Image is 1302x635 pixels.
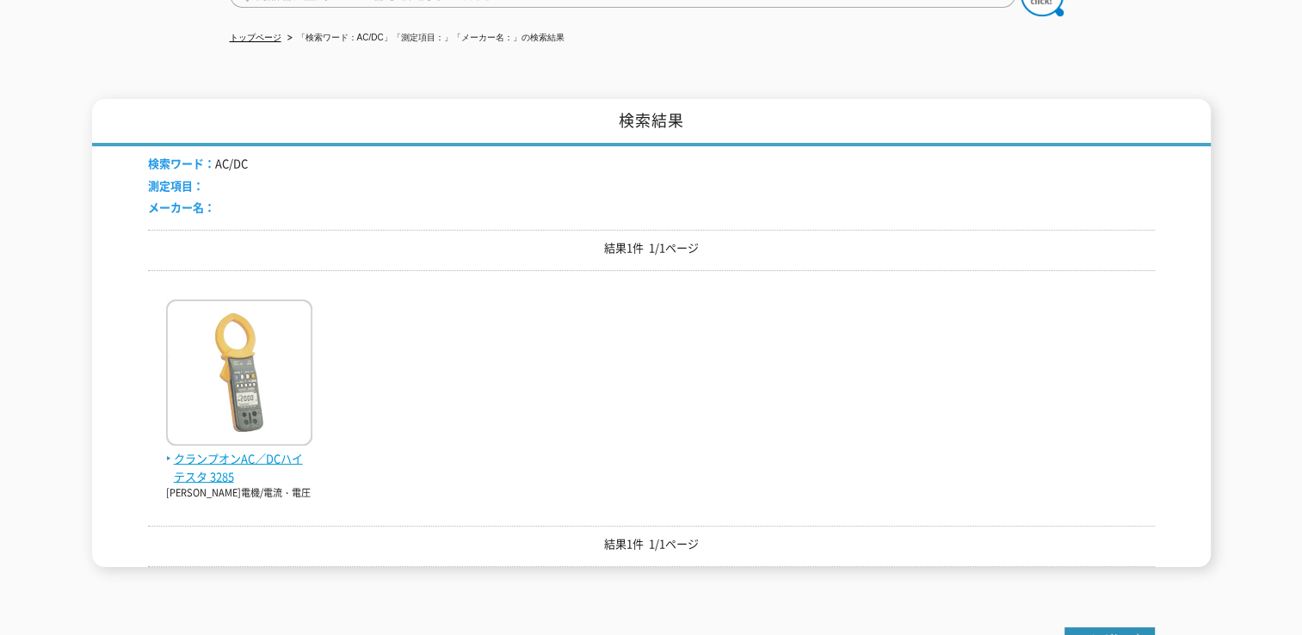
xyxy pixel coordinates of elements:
p: 結果1件 1/1ページ [148,239,1155,257]
span: クランプオンAC／DCハイテスタ 3285 [166,450,312,486]
p: [PERSON_NAME]電機/電流・電圧 [166,486,312,501]
a: クランプオンAC／DCハイテスタ 3285 [166,432,312,485]
span: メーカー名： [148,199,215,215]
p: 結果1件 1/1ページ [148,535,1155,553]
span: 測定項目： [148,177,204,194]
h1: 検索結果 [92,99,1211,146]
a: トップページ [230,33,281,42]
span: 検索ワード： [148,155,215,171]
li: 「検索ワード：AC/DC」「測定項目：」「メーカー名：」の検索結果 [284,29,565,47]
img: 3285 [166,299,312,450]
li: AC/DC [148,155,248,173]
